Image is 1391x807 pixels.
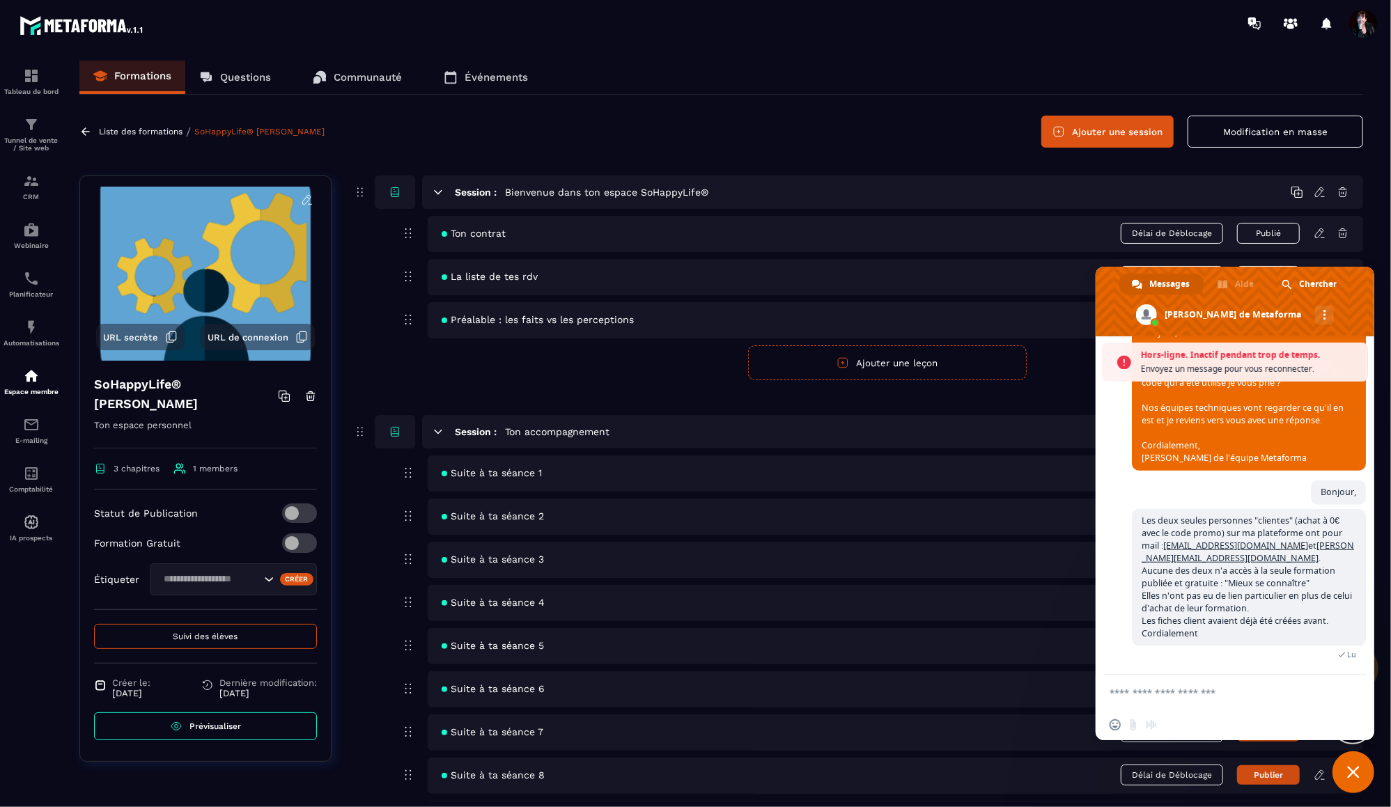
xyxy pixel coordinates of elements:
span: Dernière modification: [219,677,317,688]
img: automations [23,514,40,531]
a: accountantaccountantComptabilité [3,455,59,503]
span: Suite à ta séance 5 [442,640,544,651]
img: formation [23,68,40,84]
a: automationsautomationsWebinaire [3,211,59,260]
p: Formations [114,70,171,82]
img: scheduler [23,270,40,287]
button: Publier [1237,765,1300,785]
button: URL secrète [96,324,185,350]
p: CRM [3,193,59,201]
p: Événements [465,71,528,84]
img: background [91,187,320,361]
span: Bonjour, [1321,486,1356,498]
p: Espace membre [3,388,59,395]
a: Chercher [1269,274,1351,295]
span: Délai de Déblocage [1121,765,1223,785]
p: Statut de Publication [94,508,198,519]
span: Préalable : les faits vs les perceptions [442,314,634,325]
p: Tunnel de vente / Site web [3,136,59,152]
button: Suivi des élèves [94,624,317,649]
p: Webinaire [3,242,59,249]
h6: Session : [455,426,497,437]
a: Communauté [299,61,416,94]
span: Créer le: [112,677,150,688]
p: [DATE] [219,688,317,698]
a: Prévisualiser [94,712,317,740]
p: IA prospects [3,534,59,542]
p: Ton espace personnel [94,417,317,448]
a: SoHappyLife® [PERSON_NAME] [194,127,325,136]
span: Suite à ta séance 1 [442,467,542,478]
span: Délai de Déblocage [1121,266,1223,287]
a: Messages [1119,274,1204,295]
button: Publié [1237,223,1300,244]
span: Suite à ta séance 4 [442,597,545,608]
img: accountant [23,465,40,482]
span: Insérer un emoji [1110,719,1121,730]
img: automations [23,368,40,384]
img: automations [23,221,40,238]
a: automationsautomationsEspace membre [3,357,59,406]
p: E-mailing [3,437,59,444]
span: Chercher [1299,274,1337,295]
span: Messages [1149,274,1190,295]
span: 1 members [193,464,238,473]
span: Hors-ligne. Inactif pendant trop de temps. [1141,348,1361,362]
h5: Bienvenue dans ton espace SoHappyLife® [505,185,708,199]
a: formationformationCRM [3,162,59,211]
a: Questions [185,61,285,94]
span: Délai de Déblocage [1121,223,1223,244]
a: Événements [430,61,542,94]
span: 3 chapitres [114,464,160,473]
input: Search for option [159,572,261,587]
a: formationformationTunnel de vente / Site web [3,106,59,162]
p: [DATE] [112,688,150,698]
h4: SoHappyLife® [PERSON_NAME] [94,375,278,414]
a: Fermer le chat [1332,751,1374,793]
a: [PERSON_NAME][EMAIL_ADDRESS][DOMAIN_NAME] [1142,540,1354,564]
h5: Ton accompagnement [505,425,609,439]
button: Publié [1237,266,1300,287]
button: Modification en masse [1188,116,1363,148]
span: Suite à ta séance 2 [442,510,544,522]
button: Ajouter une session [1041,116,1174,148]
button: Ajouter une leçon [748,345,1027,380]
p: Formation Gratuit [94,538,180,549]
a: automationsautomationsAutomatisations [3,308,59,357]
a: Liste des formations [99,127,182,136]
img: email [23,416,40,433]
span: Suivi des élèves [173,632,238,641]
span: Suite à ta séance 8 [442,769,545,781]
p: Tableau de bord [3,88,59,95]
span: / [186,125,191,139]
p: Planificateur [3,290,59,298]
h6: Session : [455,187,497,198]
p: Comptabilité [3,485,59,493]
span: Suite à ta séance 6 [442,683,545,694]
img: automations [23,319,40,336]
p: Étiqueter [94,574,139,585]
img: logo [20,13,145,38]
span: URL de connexion [208,332,288,343]
a: emailemailE-mailing [3,406,59,455]
p: Automatisations [3,339,59,347]
img: formation [23,116,40,133]
span: La liste de tes rdv [442,271,538,282]
div: Search for option [150,563,317,595]
p: Questions [220,71,271,84]
span: Prévisualiser [189,721,241,731]
span: Envoyez un message pour vous reconnecter. [1141,362,1361,376]
a: Formations [79,61,185,94]
img: formation [23,173,40,189]
a: formationformationTableau de bord [3,57,59,106]
span: Suite à ta séance 7 [442,726,543,737]
span: Suite à ta séance 3 [442,554,544,565]
span: Les deux seules personnes "clientes" (achat à 0€ avec le code promo) sur ma plateforme ont pour m... [1142,515,1354,639]
p: Communauté [334,71,402,84]
a: [EMAIL_ADDRESS][DOMAIN_NAME] [1163,540,1308,551]
a: schedulerschedulerPlanificateur [3,260,59,308]
textarea: Entrez votre message... [1110,675,1332,710]
span: URL secrète [103,332,158,343]
span: Lu [1347,650,1356,659]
